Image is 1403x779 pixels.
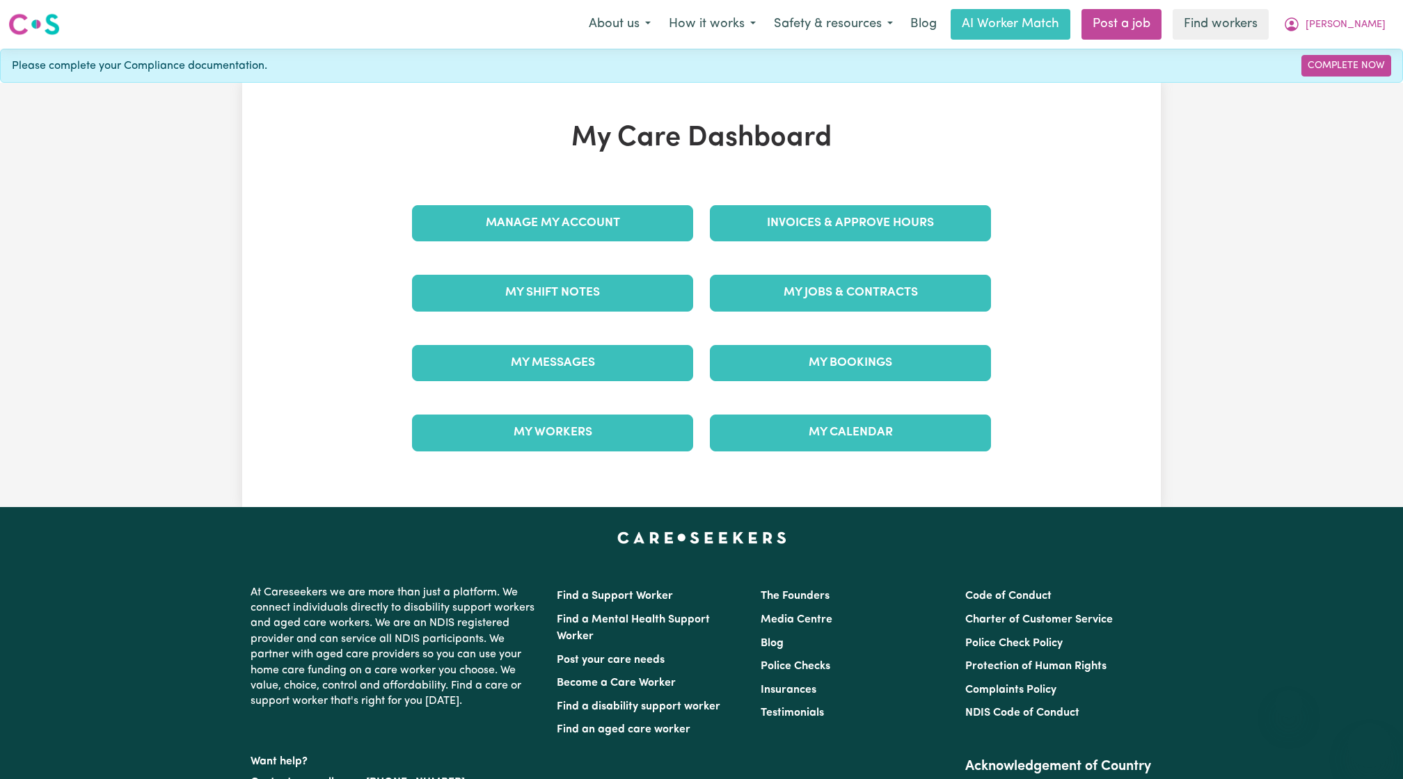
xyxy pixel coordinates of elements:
[251,748,540,769] p: Want help?
[8,12,60,37] img: Careseekers logo
[761,661,830,672] a: Police Checks
[965,591,1052,602] a: Code of Conduct
[1173,9,1269,40] a: Find workers
[557,654,665,666] a: Post your care needs
[761,591,830,602] a: The Founders
[951,9,1070,40] a: AI Worker Match
[765,10,902,39] button: Safety & resources
[1275,690,1303,718] iframe: Close message
[965,661,1107,672] a: Protection of Human Rights
[761,684,816,696] a: Insurances
[412,415,693,451] a: My Workers
[965,684,1056,696] a: Complaints Policy
[761,614,832,625] a: Media Centre
[965,614,1113,625] a: Charter of Customer Service
[557,614,710,642] a: Find a Mental Health Support Worker
[965,758,1152,775] h2: Acknowledgement of Country
[710,205,991,241] a: Invoices & Approve Hours
[8,8,60,40] a: Careseekers logo
[412,275,693,311] a: My Shift Notes
[557,591,673,602] a: Find a Support Worker
[12,58,267,74] span: Please complete your Compliance documentation.
[557,701,720,712] a: Find a disability support worker
[617,532,786,543] a: Careseekers home page
[557,724,690,735] a: Find an aged care worker
[557,677,676,689] a: Become a Care Worker
[761,707,824,718] a: Testimonials
[965,638,1063,649] a: Police Check Policy
[1301,55,1391,77] a: Complete Now
[710,275,991,311] a: My Jobs & Contracts
[710,345,991,381] a: My Bookings
[660,10,765,39] button: How it works
[1347,723,1392,768] iframe: Button to launch messaging window
[580,10,660,39] button: About us
[1274,10,1395,39] button: My Account
[412,345,693,381] a: My Messages
[404,122,999,155] h1: My Care Dashboard
[710,415,991,451] a: My Calendar
[1306,17,1386,33] span: [PERSON_NAME]
[251,579,540,715] p: At Careseekers we are more than just a platform. We connect individuals directly to disability su...
[412,205,693,241] a: Manage My Account
[1081,9,1162,40] a: Post a job
[761,638,784,649] a: Blog
[902,9,945,40] a: Blog
[965,707,1079,718] a: NDIS Code of Conduct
